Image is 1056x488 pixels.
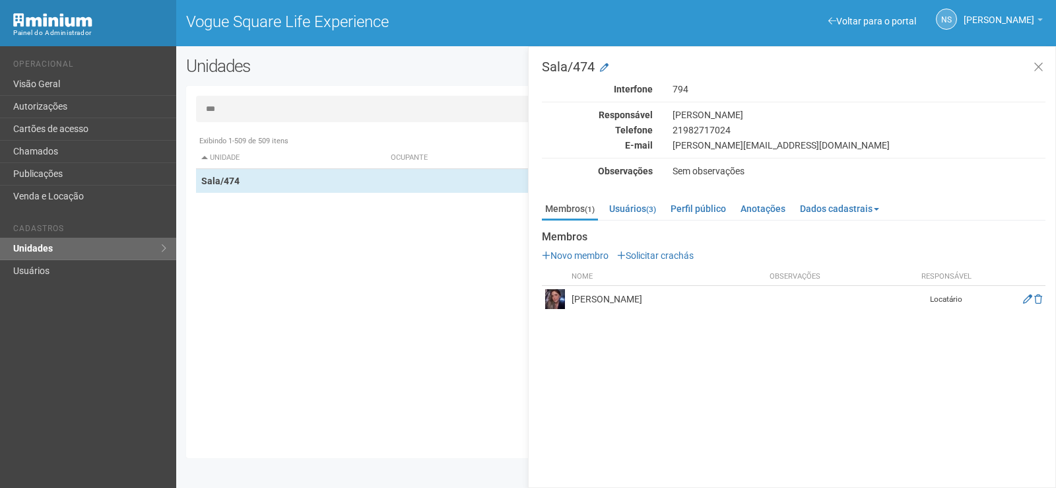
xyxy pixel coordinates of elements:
div: E-mail [532,139,663,151]
th: Nome [568,268,766,286]
a: [PERSON_NAME] [964,17,1043,27]
a: Perfil público [667,199,729,219]
div: Responsável [532,109,663,121]
h2: Unidades [186,56,533,76]
div: Observações [532,165,663,177]
div: 21982717024 [663,124,1055,136]
img: user.png [545,289,565,309]
li: Cadastros [13,224,166,238]
h3: Sala/474 [542,60,1045,73]
th: Unidade: activate to sort column descending [196,147,386,169]
a: NS [936,9,957,30]
th: Observações [766,268,913,286]
td: Locatário [913,286,979,313]
div: Painel do Administrador [13,27,166,39]
h1: Vogue Square Life Experience [186,13,607,30]
a: Usuários(3) [606,199,659,219]
div: Sem observações [663,165,1055,177]
td: [PERSON_NAME] [568,286,766,313]
div: Exibindo 1-509 de 509 itens [196,135,1036,147]
a: Novo membro [542,250,609,261]
a: Dados cadastrais [797,199,882,219]
span: Nicolle Silva [964,2,1034,25]
a: Anotações [737,199,789,219]
a: Excluir membro [1034,294,1042,304]
small: (3) [646,205,656,214]
th: Ocupante: activate to sort column ascending [385,147,731,169]
div: Telefone [532,124,663,136]
th: Responsável [913,268,979,286]
a: Membros(1) [542,199,598,221]
strong: Membros [542,231,1045,243]
a: Voltar para o portal [828,16,916,26]
small: (1) [585,205,595,214]
div: [PERSON_NAME] [663,109,1055,121]
img: Minium [13,13,92,27]
a: Solicitar crachás [617,250,694,261]
div: 794 [663,83,1055,95]
div: Interfone [532,83,663,95]
li: Operacional [13,59,166,73]
strong: Sala/474 [201,176,240,186]
a: Modificar a unidade [600,61,609,75]
div: [PERSON_NAME][EMAIL_ADDRESS][DOMAIN_NAME] [663,139,1055,151]
a: Editar membro [1023,294,1032,304]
